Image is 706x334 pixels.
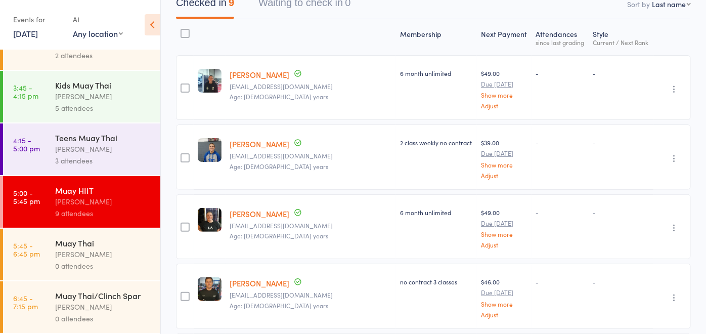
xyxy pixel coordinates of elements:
[55,260,152,272] div: 0 attendees
[400,138,473,147] div: 2 class weekly no contract
[481,92,527,98] a: Show more
[198,69,222,93] img: image1719816894.png
[73,11,123,28] div: At
[55,79,152,91] div: Kids Muay Thai
[536,277,585,286] div: -
[230,69,289,80] a: [PERSON_NAME]
[230,92,328,101] span: Age: [DEMOGRAPHIC_DATA] years
[230,152,392,159] small: kirraj2005@gmail.com
[230,162,328,171] span: Age: [DEMOGRAPHIC_DATA] years
[481,289,527,296] small: Due [DATE]
[532,24,589,51] div: Atten­dances
[55,301,152,313] div: [PERSON_NAME]
[198,138,222,162] img: image1717484729.png
[55,50,152,61] div: 2 attendees
[396,24,477,51] div: Membership
[400,208,473,217] div: 6 month unlimited
[481,241,527,248] a: Adjust
[230,231,328,240] span: Age: [DEMOGRAPHIC_DATA] years
[198,208,222,232] img: image1725960302.png
[481,80,527,88] small: Due [DATE]
[55,290,152,301] div: Muay Thai/Clinch Spar
[481,220,527,227] small: Due [DATE]
[593,277,649,286] div: -
[230,208,289,219] a: [PERSON_NAME]
[13,136,40,152] time: 4:15 - 5:00 pm
[55,155,152,166] div: 3 attendees
[481,172,527,179] a: Adjust
[55,132,152,143] div: Teens Muay Thai
[13,241,40,258] time: 5:45 - 6:45 pm
[55,248,152,260] div: [PERSON_NAME]
[593,208,649,217] div: -
[481,231,527,237] a: Show more
[477,24,532,51] div: Next Payment
[230,139,289,149] a: [PERSON_NAME]
[536,69,585,77] div: -
[230,291,392,299] small: palacioscarlos9@gmail.com
[3,229,160,280] a: 5:45 -6:45 pmMuay Thai[PERSON_NAME]0 attendees
[13,189,40,205] time: 5:00 - 5:45 pm
[481,69,527,109] div: $49.00
[481,102,527,109] a: Adjust
[3,281,160,333] a: 6:45 -7:15 pmMuay Thai/Clinch Spar[PERSON_NAME]0 attendees
[13,11,63,28] div: Events for
[230,301,328,310] span: Age: [DEMOGRAPHIC_DATA] years
[481,161,527,168] a: Show more
[3,71,160,122] a: 3:45 -4:15 pmKids Muay Thai[PERSON_NAME]5 attendees
[481,277,527,317] div: $46.00
[400,69,473,77] div: 6 month unlimited
[593,138,649,147] div: -
[230,222,392,229] small: ellamatlock03@gmail.com
[55,143,152,155] div: [PERSON_NAME]
[400,277,473,286] div: no contract 3 classes
[589,24,653,51] div: Style
[13,28,38,39] a: [DATE]
[230,278,289,288] a: [PERSON_NAME]
[55,91,152,102] div: [PERSON_NAME]
[13,83,38,100] time: 3:45 - 4:15 pm
[55,102,152,114] div: 5 attendees
[55,237,152,248] div: Muay Thai
[481,311,527,318] a: Adjust
[3,176,160,228] a: 5:00 -5:45 pmMuay HIIT[PERSON_NAME]9 attendees
[198,277,222,301] img: image1725394358.png
[481,138,527,178] div: $39.00
[55,196,152,207] div: [PERSON_NAME]
[73,28,123,39] div: Any location
[536,39,585,46] div: since last grading
[55,313,152,324] div: 0 attendees
[536,208,585,217] div: -
[230,83,392,90] small: liamhanna336@gmail.com
[481,208,527,248] div: $49.00
[536,138,585,147] div: -
[593,39,649,46] div: Current / Next Rank
[481,301,527,307] a: Show more
[13,294,38,310] time: 6:45 - 7:15 pm
[3,123,160,175] a: 4:15 -5:00 pmTeens Muay Thai[PERSON_NAME]3 attendees
[481,150,527,157] small: Due [DATE]
[593,69,649,77] div: -
[55,185,152,196] div: Muay HIIT
[55,207,152,219] div: 9 attendees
